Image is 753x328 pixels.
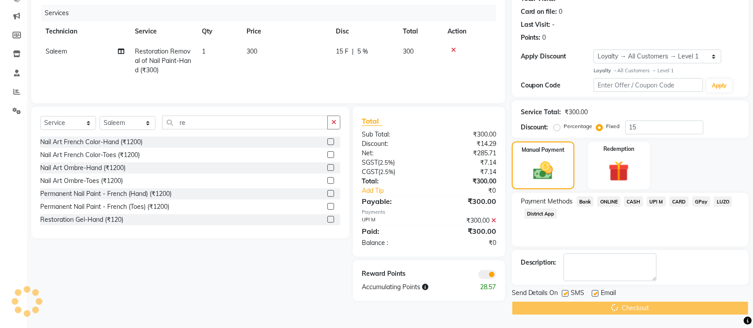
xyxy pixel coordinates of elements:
[527,159,559,182] img: _cash.svg
[571,288,585,299] span: SMS
[429,167,502,177] div: ₹7.14
[202,47,205,55] span: 1
[41,5,503,21] div: Services
[355,226,429,237] div: Paid:
[46,47,67,55] span: Saleem
[429,226,502,237] div: ₹300.00
[362,168,378,176] span: CGST
[429,139,502,149] div: ₹14.29
[362,208,496,216] div: Payments
[607,122,620,130] label: Fixed
[355,139,429,149] div: Discount:
[594,67,617,74] strong: Loyalty →
[692,196,711,207] span: GPay
[380,168,393,175] span: 2.5%
[247,47,257,55] span: 300
[565,108,588,117] div: ₹300.00
[355,130,429,139] div: Sub Total:
[603,145,634,153] label: Redemption
[669,196,689,207] span: CARD
[40,163,125,173] div: Nail Art Ombre-Hand (₹1200)
[429,177,502,186] div: ₹300.00
[429,149,502,158] div: ₹285.71
[403,47,414,55] span: 300
[624,196,643,207] span: CASH
[442,21,496,42] th: Action
[577,196,594,207] span: Bank
[162,116,328,129] input: Search or Scan
[714,196,732,207] span: LUZO
[564,122,593,130] label: Percentage
[521,7,557,17] div: Card on file:
[40,150,140,160] div: Nail Art French Color-Toes (₹1200)
[521,258,556,267] div: Description:
[40,189,172,199] div: Permanent Nail Paint - French (Hand) (₹1200)
[524,208,557,219] span: District App
[355,269,429,279] div: Reward Points
[352,47,354,56] span: |
[429,130,502,139] div: ₹300.00
[512,288,558,299] span: Send Details On
[355,282,466,292] div: Accumulating Points
[40,21,130,42] th: Technician
[543,33,546,42] div: 0
[707,79,732,92] button: Apply
[559,7,563,17] div: 0
[597,196,620,207] span: ONLINE
[521,52,594,61] div: Apply Discount
[429,158,502,167] div: ₹7.14
[355,186,441,195] a: Add Tip
[552,20,555,29] div: -
[355,196,429,207] div: Payable:
[355,158,429,167] div: ( )
[521,20,551,29] div: Last Visit:
[357,47,368,56] span: 5 %
[521,81,594,90] div: Coupon Code
[441,186,503,195] div: ₹0
[40,215,123,224] div: Restoration Gel-Hand (₹120)
[466,282,503,292] div: 28.57
[355,216,429,225] div: UPI M
[521,197,573,206] span: Payment Methods
[602,158,636,184] img: _gift.svg
[135,47,191,74] span: Restoration Removal of Nail Paint-Hand (₹300)
[521,108,561,117] div: Service Total:
[40,202,169,212] div: Permanent Nail Paint - French (Toes) (₹1200)
[380,159,393,166] span: 2.5%
[355,238,429,248] div: Balance :
[241,21,330,42] th: Price
[594,67,740,75] div: All Customers → Level 1
[429,216,502,225] div: ₹300.00
[197,21,241,42] th: Qty
[355,167,429,177] div: ( )
[522,146,565,154] label: Manual Payment
[40,176,123,186] div: Nail Art Ombre-Toes (₹1200)
[397,21,442,42] th: Total
[521,33,541,42] div: Points:
[601,288,616,299] span: Email
[429,196,502,207] div: ₹300.00
[594,78,703,92] input: Enter Offer / Coupon Code
[362,158,378,166] span: SGST
[40,137,142,147] div: Nail Art French Color-Hand (₹1200)
[355,177,429,186] div: Total:
[336,47,348,56] span: 15 F
[355,149,429,158] div: Net:
[130,21,197,42] th: Service
[647,196,666,207] span: UPI M
[330,21,397,42] th: Disc
[521,123,548,132] div: Discount:
[362,116,382,126] span: Total
[429,238,502,248] div: ₹0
